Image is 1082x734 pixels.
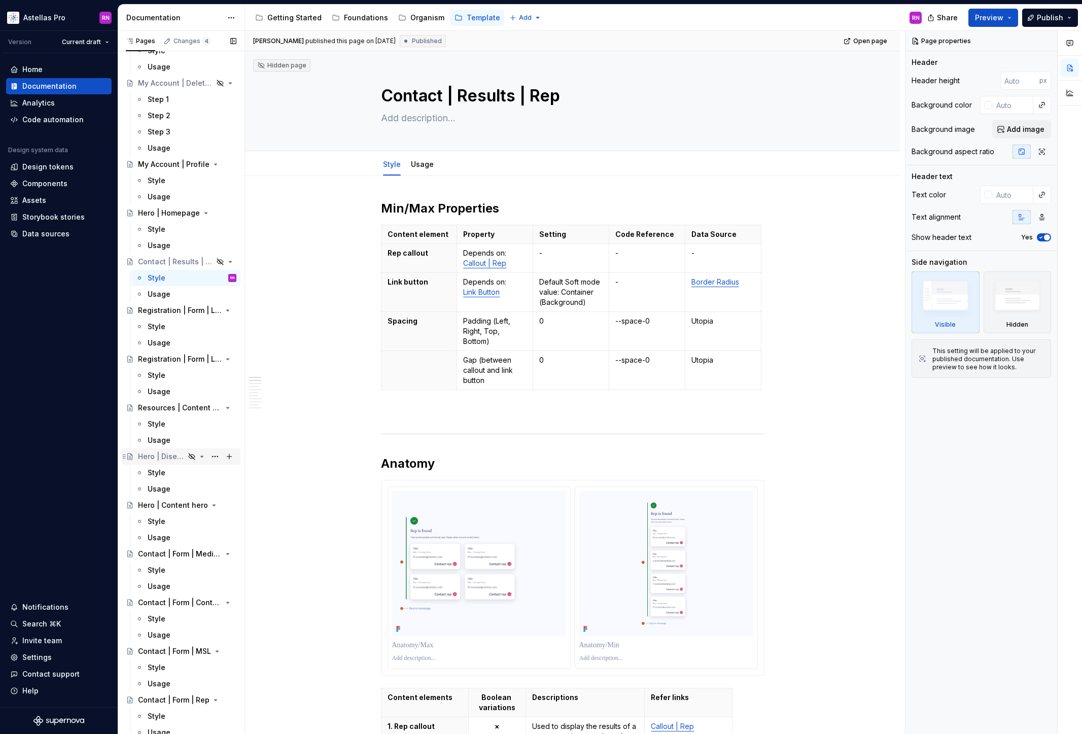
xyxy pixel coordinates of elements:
[388,248,451,258] p: Rep callout
[23,13,65,23] div: Astellas Pro
[126,13,222,23] div: Documentation
[22,212,85,222] div: Storybook stories
[131,237,240,254] a: Usage
[506,11,544,25] button: Add
[388,229,451,239] p: Content element
[131,383,240,400] a: Usage
[519,14,532,22] span: Add
[148,516,165,527] div: Style
[932,347,1044,371] div: This setting will be applied to your published documentation. Use preview to see how it looks.
[615,355,679,365] p: --space-0
[992,186,1033,204] input: Auto
[148,484,170,494] div: Usage
[131,708,240,724] a: Style
[22,602,68,612] div: Notifications
[131,91,240,108] a: Step 1
[615,316,679,326] p: --space-0
[122,156,240,172] a: My Account | Profile
[344,13,388,23] div: Foundations
[62,38,101,46] span: Current draft
[912,76,960,86] div: Header height
[968,9,1018,27] button: Preview
[1022,9,1078,27] button: Publish
[22,162,74,172] div: Design tokens
[122,400,240,416] a: Resources | Content header
[131,530,240,546] a: Usage
[2,7,116,28] button: Astellas ProRN
[148,224,165,234] div: Style
[651,722,694,730] a: Callout | Rep
[992,96,1033,114] input: Auto
[463,230,495,238] strong: Property
[328,10,392,26] a: Foundations
[148,565,165,575] div: Style
[131,627,240,643] a: Usage
[122,448,240,465] a: Hero | Disease State
[467,13,500,23] div: Template
[138,695,210,705] div: Contact | Form | Rep
[148,533,170,543] div: Usage
[1006,321,1028,329] div: Hidden
[388,316,451,326] p: Spacing
[148,111,170,121] div: Step 2
[138,159,210,169] div: My Account | Profile
[202,37,211,45] span: 4
[122,595,240,611] a: Contact | Form | Contact us
[8,38,31,46] div: Version
[691,277,739,286] a: Border Radius
[138,598,222,608] div: Contact | Form | Contact us
[138,549,222,559] div: Contact | Form | Medical Information Request
[1021,233,1033,241] label: Yes
[22,115,84,125] div: Code automation
[148,338,170,348] div: Usage
[148,127,170,137] div: Step 3
[912,232,971,242] div: Show header text
[22,98,55,108] div: Analytics
[388,692,462,703] p: Content elements
[22,652,52,662] div: Settings
[912,100,972,110] div: Background color
[138,354,222,364] div: Registration | Form | Login-Register
[992,120,1051,138] button: Add image
[912,57,937,67] div: Header
[131,335,240,351] a: Usage
[1039,77,1047,85] p: px
[22,669,80,679] div: Contact support
[251,8,504,28] div: Page tree
[22,64,43,75] div: Home
[102,14,110,22] div: RN
[6,226,112,242] a: Data sources
[131,189,240,205] a: Usage
[6,209,112,225] a: Storybook stories
[148,581,170,591] div: Usage
[379,153,405,174] div: Style
[532,692,639,703] p: Descriptions
[251,10,326,26] a: Getting Started
[912,271,980,333] div: Visible
[6,633,112,649] a: Invite team
[148,176,165,186] div: Style
[912,212,961,222] div: Text alignment
[148,143,170,153] div: Usage
[381,456,764,472] h2: Anatomy
[651,692,725,703] p: Refer links
[138,403,222,413] div: Resources | Content header
[131,659,240,676] a: Style
[305,37,396,45] div: published this page on [DATE]
[6,95,112,111] a: Analytics
[6,666,112,682] button: Contact support
[463,259,506,267] a: Callout | Rep
[539,248,603,258] p: -
[8,146,68,154] div: Design system data
[148,289,170,299] div: Usage
[131,124,240,140] a: Step 3
[122,351,240,367] a: Registration | Form | Login-Register
[615,230,674,238] strong: Code Reference
[267,13,322,23] div: Getting Started
[131,367,240,383] a: Style
[6,159,112,175] a: Design tokens
[22,636,62,646] div: Invite team
[615,277,679,287] p: -
[6,599,112,615] button: Notifications
[122,205,240,221] a: Hero | Homepage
